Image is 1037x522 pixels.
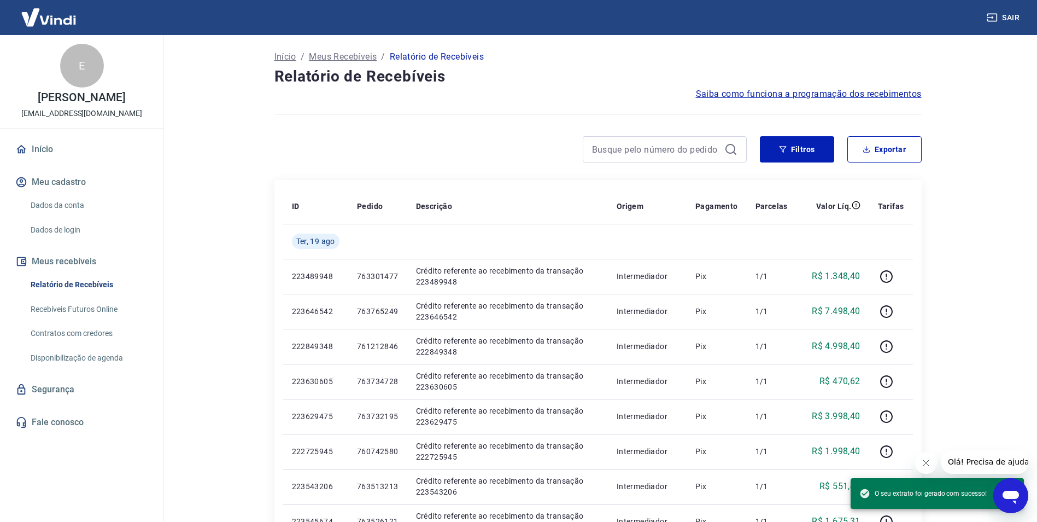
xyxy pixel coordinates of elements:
[695,201,738,212] p: Pagamento
[296,236,335,247] span: Ter, 19 ago
[617,446,678,457] p: Intermediador
[416,440,599,462] p: Crédito referente ao recebimento da transação 222725945
[26,347,150,369] a: Disponibilização de agenda
[755,341,788,352] p: 1/1
[695,481,738,492] p: Pix
[695,341,738,352] p: Pix
[26,274,150,296] a: Relatório de Recebíveis
[915,452,937,474] iframe: Fechar mensagem
[695,306,738,317] p: Pix
[26,194,150,217] a: Dados da conta
[13,1,84,34] img: Vindi
[617,341,678,352] p: Intermediador
[26,298,150,321] a: Recebíveis Futuros Online
[592,141,720,158] input: Busque pelo número do pedido
[416,405,599,427] p: Crédito referente ao recebimento da transação 223629475
[617,271,678,282] p: Intermediador
[357,306,399,317] p: 763765249
[812,445,860,458] p: R$ 1.998,40
[695,446,738,457] p: Pix
[755,481,788,492] p: 1/1
[357,446,399,457] p: 760742580
[13,137,150,161] a: Início
[416,475,599,497] p: Crédito referente ao recebimento da transação 223543206
[13,250,150,274] button: Meus recebíveis
[26,219,150,241] a: Dados de login
[381,50,385,63] p: /
[941,450,1028,474] iframe: Mensagem da empresa
[416,201,453,212] p: Descrição
[416,300,599,322] p: Crédito referente ao recebimento da transação 223646542
[357,201,383,212] p: Pedido
[695,271,738,282] p: Pix
[390,50,484,63] p: Relatório de Recebíveis
[357,271,399,282] p: 763301477
[357,481,399,492] p: 763513213
[292,481,339,492] p: 223543206
[617,411,678,422] p: Intermediador
[292,341,339,352] p: 222849348
[847,136,922,163] button: Exportar
[993,478,1028,513] iframe: Botão para abrir a janela de mensagens
[755,271,788,282] p: 1/1
[816,201,852,212] p: Valor Líq.
[812,340,860,353] p: R$ 4.998,40
[357,341,399,352] p: 761212846
[695,376,738,387] p: Pix
[416,370,599,392] p: Crédito referente ao recebimento da transação 223630605
[292,201,300,212] p: ID
[26,322,150,345] a: Contratos com credores
[13,170,150,194] button: Meu cadastro
[755,201,788,212] p: Parcelas
[416,335,599,357] p: Crédito referente ao recebimento da transação 222849348
[38,92,125,103] p: [PERSON_NAME]
[292,376,339,387] p: 223630605
[755,306,788,317] p: 1/1
[357,376,399,387] p: 763734728
[301,50,304,63] p: /
[617,481,678,492] p: Intermediador
[812,410,860,423] p: R$ 3.998,40
[60,44,104,88] div: E
[617,201,643,212] p: Origem
[274,50,296,63] a: Início
[357,411,399,422] p: 763732195
[696,88,922,101] a: Saiba como funciona a programação dos recebimentos
[859,488,987,499] span: O seu extrato foi gerado com sucesso!
[292,306,339,317] p: 223646542
[13,378,150,402] a: Segurança
[292,411,339,422] p: 223629475
[274,66,922,88] h4: Relatório de Recebíveis
[760,136,834,163] button: Filtros
[695,411,738,422] p: Pix
[985,8,1024,28] button: Sair
[819,375,860,388] p: R$ 470,62
[7,8,92,16] span: Olá! Precisa de ajuda?
[819,480,860,493] p: R$ 551,40
[292,446,339,457] p: 222725945
[755,376,788,387] p: 1/1
[416,265,599,287] p: Crédito referente ao recebimento da transação 223489948
[812,305,860,318] p: R$ 7.498,40
[617,306,678,317] p: Intermediador
[812,270,860,283] p: R$ 1.348,40
[755,446,788,457] p: 1/1
[13,410,150,434] a: Fale conosco
[878,201,904,212] p: Tarifas
[292,271,339,282] p: 223489948
[617,376,678,387] p: Intermediador
[309,50,377,63] a: Meus Recebíveis
[755,411,788,422] p: 1/1
[21,108,142,119] p: [EMAIL_ADDRESS][DOMAIN_NAME]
